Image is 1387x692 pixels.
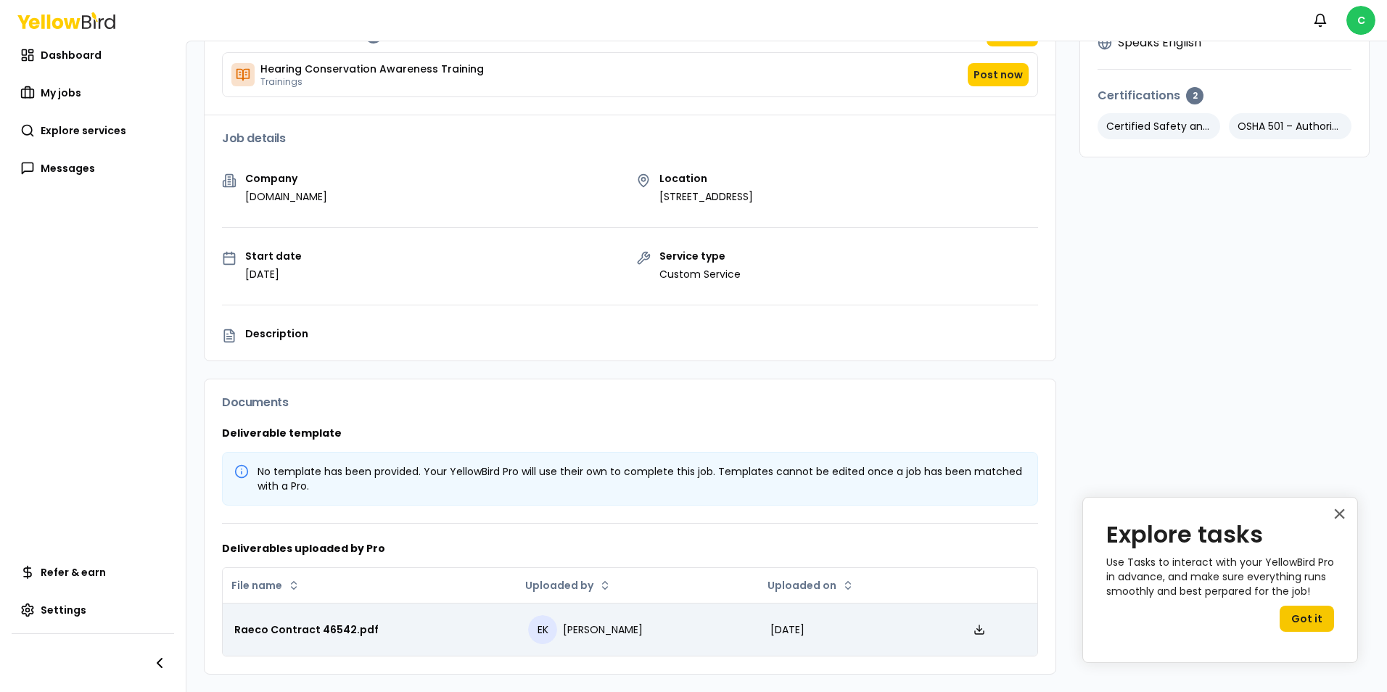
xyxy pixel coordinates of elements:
p: Speaks English [1118,34,1201,52]
span: My jobs [41,86,81,100]
span: Uploaded by [525,578,593,593]
h3: Job details [222,133,1038,144]
span: Uploaded on [767,578,836,593]
a: Settings [12,596,174,625]
p: Use Tasks to interact with your YellowBird Pro in advance, and make sure everything runs smoothly... [1106,556,1334,598]
button: Got it [1280,606,1334,632]
button: Close [1333,502,1346,525]
p: Start date [245,251,302,261]
button: File name [226,574,305,597]
a: Refer & earn [12,558,174,587]
span: Trainings [260,76,484,88]
a: Dashboard [12,41,174,70]
p: [STREET_ADDRESS] [659,189,753,204]
span: Refer & earn [41,565,106,580]
div: No template has been provided. Your YellowBird Pro will use their own to complete this job. Templ... [258,464,1026,493]
p: Location [659,173,753,184]
button: Uploaded on [762,574,860,597]
span: File name [231,578,282,593]
span: EK [528,615,557,644]
p: [DATE] [245,267,302,281]
h4: Certifications [1098,87,1351,104]
div: [DATE] [770,622,944,637]
button: Uploaded by [519,574,617,597]
p: OSHA 501 – Authorized Outreach Instructor for General Industry [1229,113,1351,139]
h3: Deliverable template [222,426,1038,440]
a: Explore services [12,116,174,145]
a: Messages [12,154,174,183]
span: Documents [222,394,288,411]
p: Company [245,173,327,184]
span: Hearing Conservation Awareness Training [260,62,484,76]
p: [DOMAIN_NAME] [245,189,327,204]
p: Custom Service [659,267,741,281]
button: Post now [968,63,1029,86]
h2: Explore tasks [1106,521,1334,548]
p: Certified Safety and Health Official (CSHO) for General Industry [1098,113,1220,139]
div: 2 [1186,87,1203,104]
span: Settings [41,603,86,617]
span: [PERSON_NAME] [563,622,643,637]
span: Explore services [41,123,126,138]
h3: Deliverables uploaded by Pro [222,541,1038,556]
span: Dashboard [41,48,102,62]
div: Raeco Contract 46542.pdf [234,622,505,637]
p: Description [245,329,1038,339]
span: Messages [41,161,95,176]
a: My jobs [12,78,174,107]
span: C [1346,6,1375,35]
p: Service type [659,251,741,261]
